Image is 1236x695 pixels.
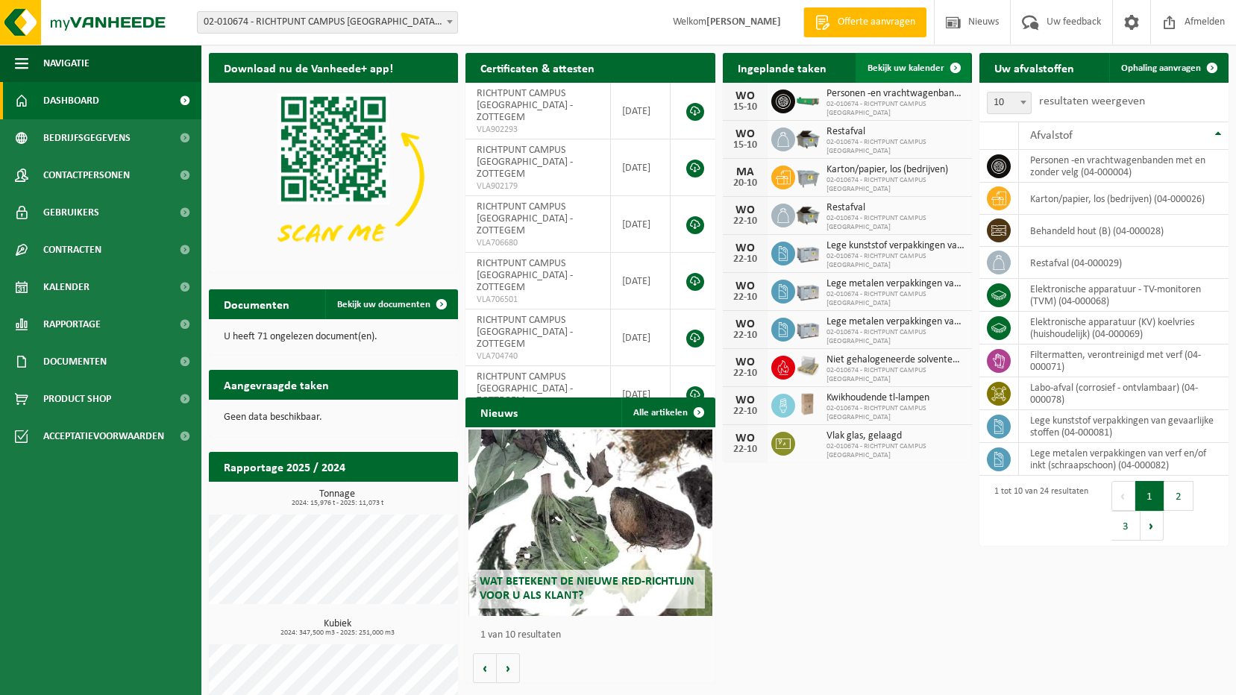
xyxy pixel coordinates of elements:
[197,11,458,34] span: 02-010674 - RICHTPUNT CAMPUS ZOTTEGEM - ZOTTEGEM
[621,397,714,427] a: Alle artikelen
[347,481,457,511] a: Bekijk rapportage
[477,88,573,123] span: RICHTPUNT CAMPUS [GEOGRAPHIC_DATA] - ZOTTEGEM
[1019,247,1229,279] td: restafval (04-000029)
[803,7,926,37] a: Offerte aanvragen
[856,53,970,83] a: Bekijk uw kalender
[477,294,599,306] span: VLA706501
[611,139,671,196] td: [DATE]
[216,619,458,637] h3: Kubiek
[795,315,821,341] img: PB-LB-0680-HPE-GY-01
[611,309,671,366] td: [DATE]
[706,16,781,28] strong: [PERSON_NAME]
[826,442,964,460] span: 02-010674 - RICHTPUNT CAMPUS [GEOGRAPHIC_DATA]
[1141,511,1164,541] button: Next
[216,489,458,507] h3: Tonnage
[477,315,573,350] span: RICHTPUNT CAMPUS [GEOGRAPHIC_DATA] - ZOTTEGEM
[730,406,760,417] div: 22-10
[1019,345,1229,377] td: filtermatten, verontreinigd met verf (04-000071)
[730,216,760,227] div: 22-10
[795,125,821,151] img: WB-5000-GAL-GY-01
[826,126,964,138] span: Restafval
[43,231,101,268] span: Contracten
[611,196,671,253] td: [DATE]
[1039,95,1145,107] label: resultaten weergeven
[1164,481,1193,511] button: 2
[43,119,131,157] span: Bedrijfsgegevens
[730,330,760,341] div: 22-10
[209,83,458,270] img: Download de VHEPlus App
[43,343,107,380] span: Documenten
[795,201,821,227] img: WB-5000-GAL-GY-01
[473,653,497,683] button: Vorige
[1019,410,1229,443] td: lege kunststof verpakkingen van gevaarlijke stoffen (04-000081)
[730,444,760,455] div: 22-10
[826,290,964,308] span: 02-010674 - RICHTPUNT CAMPUS [GEOGRAPHIC_DATA]
[477,350,599,362] span: VLA704740
[987,92,1032,114] span: 10
[1111,481,1135,511] button: Previous
[1019,377,1229,410] td: labo-afval (corrosief - ontvlambaar) (04-000078)
[826,392,964,404] span: Kwikhoudende tl-lampen
[988,92,1031,113] span: 10
[1135,481,1164,511] button: 1
[209,452,360,481] h2: Rapportage 2025 / 2024
[611,366,671,423] td: [DATE]
[43,194,99,231] span: Gebruikers
[209,289,304,318] h2: Documenten
[826,404,964,422] span: 02-010674 - RICHTPUNT CAMPUS [GEOGRAPHIC_DATA]
[868,63,944,73] span: Bekijk uw kalender
[43,45,90,82] span: Navigatie
[43,268,90,306] span: Kalender
[987,479,1088,542] div: 1 tot 10 van 24 resultaten
[723,53,841,82] h2: Ingeplande taken
[1019,312,1229,345] td: elektronische apparatuur (KV) koelvries (huishoudelijk) (04-000069)
[216,500,458,507] span: 2024: 15,976 t - 2025: 11,073 t
[1019,150,1229,183] td: personen -en vrachtwagenbanden met en zonder velg (04-000004)
[477,145,573,180] span: RICHTPUNT CAMPUS [GEOGRAPHIC_DATA] - ZOTTEGEM
[795,277,821,303] img: PB-LB-0680-HPE-GY-01
[43,306,101,343] span: Rapportage
[1030,130,1073,142] span: Afvalstof
[795,163,821,189] img: WB-2500-GAL-GY-01
[795,353,821,379] img: LP-PA-00000-WDN-11
[826,316,964,328] span: Lege metalen verpakkingen van gevaarlijke stoffen
[826,430,964,442] span: Vlak glas, gelaagd
[826,366,964,384] span: 02-010674 - RICHTPUNT CAMPUS [GEOGRAPHIC_DATA]
[477,124,599,136] span: VLA902293
[209,53,408,82] h2: Download nu de Vanheede+ app!
[1111,511,1141,541] button: 3
[465,53,609,82] h2: Certificaten & attesten
[325,289,457,319] a: Bekijk uw documenten
[337,300,430,309] span: Bekijk uw documenten
[216,629,458,637] span: 2024: 347,500 m3 - 2025: 251,000 m3
[826,278,964,290] span: Lege metalen verpakkingen van verf en/of inkt (schraapschoon)
[730,166,760,178] div: MA
[1019,183,1229,215] td: karton/papier, los (bedrijven) (04-000026)
[1109,53,1227,83] a: Ophaling aanvragen
[730,140,760,151] div: 15-10
[795,239,821,265] img: PB-LB-0680-HPE-GY-01
[826,176,964,194] span: 02-010674 - RICHTPUNT CAMPUS [GEOGRAPHIC_DATA]
[834,15,919,30] span: Offerte aanvragen
[1019,279,1229,312] td: elektronische apparatuur - TV-monitoren (TVM) (04-000068)
[477,201,573,236] span: RICHTPUNT CAMPUS [GEOGRAPHIC_DATA] - ZOTTEGEM
[480,630,707,641] p: 1 van 10 resultaten
[611,253,671,309] td: [DATE]
[477,180,599,192] span: VLA902179
[224,332,443,342] p: U heeft 71 ongelezen document(en).
[730,318,760,330] div: WO
[730,90,760,102] div: WO
[730,356,760,368] div: WO
[730,368,760,379] div: 22-10
[826,240,964,252] span: Lege kunststof verpakkingen van gevaarlijke stoffen
[43,157,130,194] span: Contactpersonen
[979,53,1089,82] h2: Uw afvalstoffen
[209,370,344,399] h2: Aangevraagde taken
[43,380,111,418] span: Product Shop
[730,242,760,254] div: WO
[480,576,694,602] span: Wat betekent de nieuwe RED-richtlijn voor u als klant?
[826,138,964,156] span: 02-010674 - RICHTPUNT CAMPUS [GEOGRAPHIC_DATA]
[1019,443,1229,476] td: lege metalen verpakkingen van verf en/of inkt (schraapschoon) (04-000082)
[730,178,760,189] div: 20-10
[1019,215,1229,247] td: behandeld hout (B) (04-000028)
